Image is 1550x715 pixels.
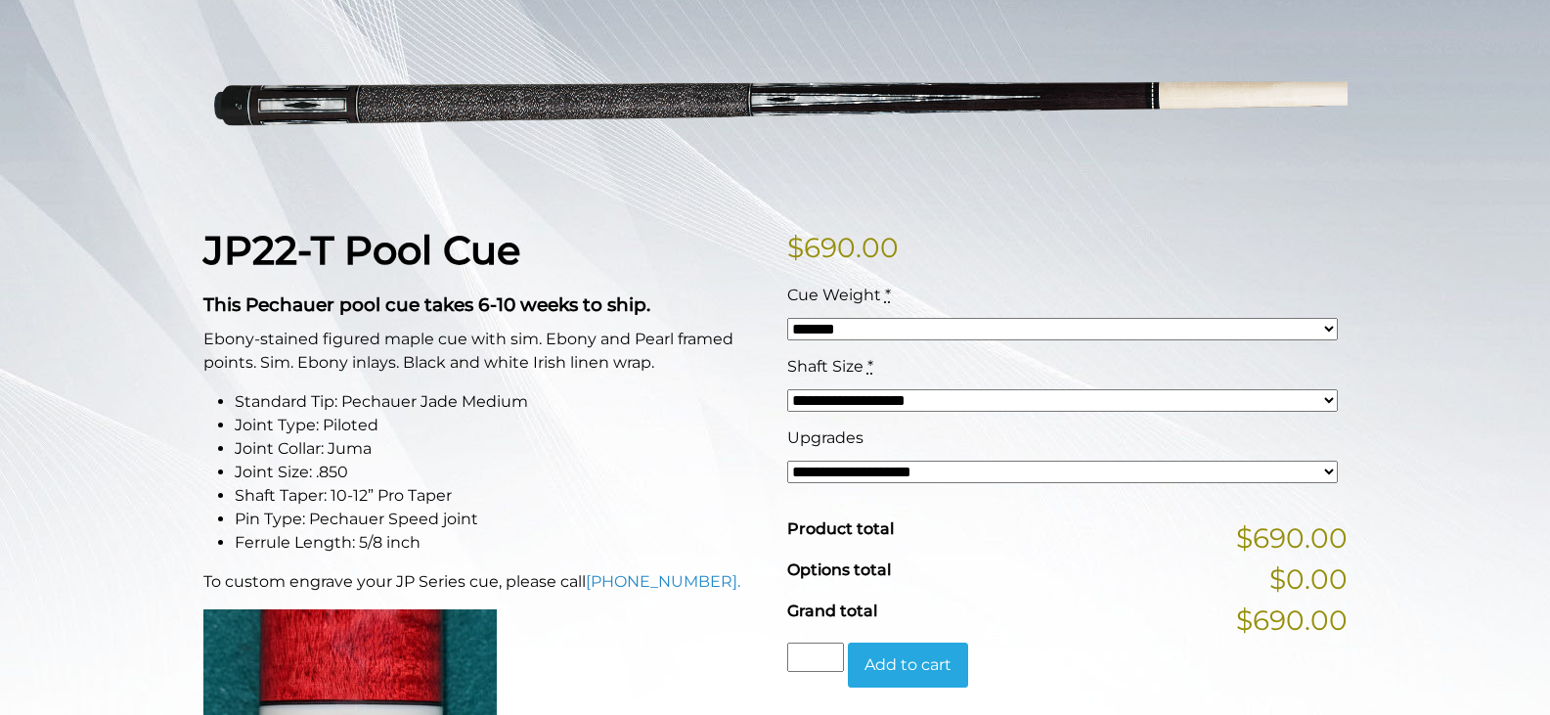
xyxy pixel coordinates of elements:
[787,357,864,376] span: Shaft Size
[235,414,764,437] li: Joint Type: Piloted
[235,390,764,414] li: Standard Tip: Pechauer Jade Medium
[1269,559,1348,600] span: $0.00
[787,643,844,672] input: Product quantity
[235,484,764,508] li: Shaft Taper: 10-12” Pro Taper
[203,328,764,375] p: Ebony-stained figured maple cue with sim. Ebony and Pearl framed points. Sim. Ebony inlays. Black...
[203,226,520,274] strong: JP22-T Pool Cue
[235,531,764,555] li: Ferrule Length: 5/8 inch
[787,519,894,538] span: Product total
[203,570,764,594] p: To custom engrave your JP Series cue, please call
[787,231,804,264] span: $
[203,293,650,316] strong: This Pechauer pool cue takes 6-10 weeks to ship.
[586,572,740,591] a: [PHONE_NUMBER].
[235,508,764,531] li: Pin Type: Pechauer Speed joint
[1236,517,1348,559] span: $690.00
[787,231,899,264] bdi: 690.00
[787,560,891,579] span: Options total
[235,437,764,461] li: Joint Collar: Juma
[885,286,891,304] abbr: required
[235,461,764,484] li: Joint Size: .850
[787,286,881,304] span: Cue Weight
[787,428,864,447] span: Upgrades
[848,643,968,688] button: Add to cart
[787,602,877,620] span: Grand total
[1236,600,1348,641] span: $690.00
[203,6,1348,197] img: jp22-T.png
[867,357,873,376] abbr: required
